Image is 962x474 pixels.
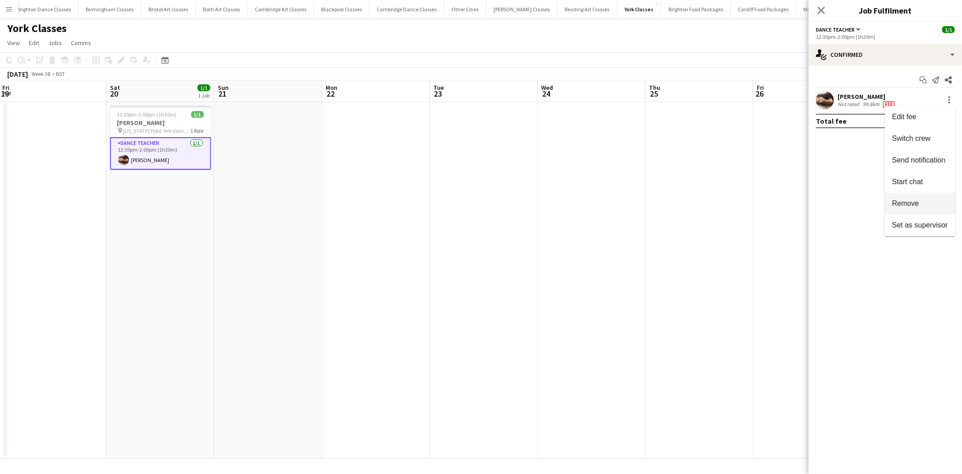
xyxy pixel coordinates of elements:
button: Remove [885,193,955,214]
button: Switch crew [885,128,955,149]
span: Edit fee [892,113,916,121]
button: Start chat [885,171,955,193]
button: Set as supervisor [885,214,955,236]
button: Edit fee [885,106,955,128]
span: Remove [892,200,919,207]
span: Send notification [892,156,945,164]
span: Switch crew [892,135,930,142]
button: Send notification [885,149,955,171]
span: Start chat [892,178,923,186]
span: Set as supervisor [892,221,948,229]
